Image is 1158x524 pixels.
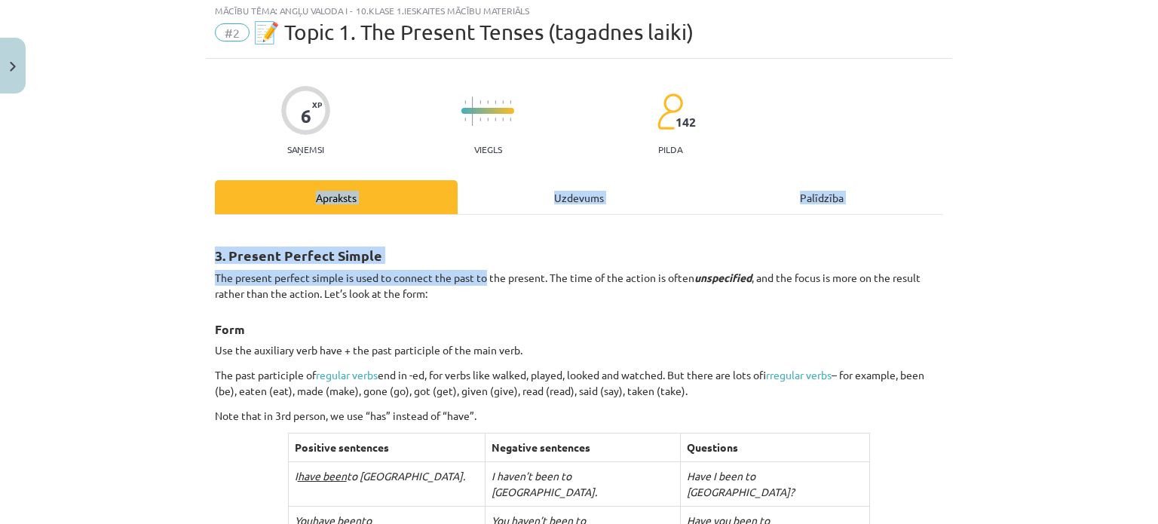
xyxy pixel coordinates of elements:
p: Saņemsi [281,144,330,155]
img: icon-short-line-57e1e144782c952c97e751825c79c345078a6d821885a25fce030b3d8c18986b.svg [487,100,489,104]
p: The past participle of end in -ed, for verbs like walked, played, looked and watched. But there a... [215,367,943,399]
u: have been [298,469,347,483]
div: 6 [301,106,311,127]
a: regular verbs [316,368,378,382]
i: I haven’t been to [GEOGRAPHIC_DATA]. [492,469,597,498]
img: icon-short-line-57e1e144782c952c97e751825c79c345078a6d821885a25fce030b3d8c18986b.svg [464,118,466,121]
img: icon-short-line-57e1e144782c952c97e751825c79c345078a6d821885a25fce030b3d8c18986b.svg [479,100,481,104]
span: 142 [675,115,696,129]
div: Palīdzība [700,180,943,214]
i: unspecified [694,271,752,284]
img: icon-short-line-57e1e144782c952c97e751825c79c345078a6d821885a25fce030b3d8c18986b.svg [487,118,489,121]
img: icon-short-line-57e1e144782c952c97e751825c79c345078a6d821885a25fce030b3d8c18986b.svg [502,100,504,104]
span: 📝 Topic 1. The Present Tenses (tagadnes laiki) [253,20,694,44]
a: irregular verbs [766,368,832,382]
span: #2 [215,23,250,41]
img: icon-short-line-57e1e144782c952c97e751825c79c345078a6d821885a25fce030b3d8c18986b.svg [479,118,481,121]
img: icon-short-line-57e1e144782c952c97e751825c79c345078a6d821885a25fce030b3d8c18986b.svg [464,100,466,104]
div: Apraksts [215,180,458,214]
img: icon-short-line-57e1e144782c952c97e751825c79c345078a6d821885a25fce030b3d8c18986b.svg [510,118,511,121]
i: I to [GEOGRAPHIC_DATA]. [295,469,465,483]
p: pilda [658,144,682,155]
img: icon-short-line-57e1e144782c952c97e751825c79c345078a6d821885a25fce030b3d8c18986b.svg [495,100,496,104]
img: students-c634bb4e5e11cddfef0936a35e636f08e4e9abd3cc4e673bd6f9a4125e45ecb1.svg [657,93,683,130]
p: Note that in 3rd person, we use “has” instead of “have”. [215,408,943,424]
strong: Form [215,321,245,337]
img: icon-short-line-57e1e144782c952c97e751825c79c345078a6d821885a25fce030b3d8c18986b.svg [502,118,504,121]
p: The present perfect simple is used to connect the past to the present. The time of the action is ... [215,270,943,302]
img: icon-short-line-57e1e144782c952c97e751825c79c345078a6d821885a25fce030b3d8c18986b.svg [510,100,511,104]
i: Have I been to [GEOGRAPHIC_DATA]? [687,469,795,498]
span: XP [312,100,322,109]
th: Questions [680,434,870,462]
img: icon-close-lesson-0947bae3869378f0d4975bcd49f059093ad1ed9edebbc8119c70593378902aed.svg [10,62,16,72]
img: icon-long-line-d9ea69661e0d244f92f715978eff75569469978d946b2353a9bb055b3ed8787d.svg [472,97,473,126]
div: Mācību tēma: Angļu valoda i - 10.klase 1.ieskaites mācību materiāls [215,5,943,16]
p: Viegls [474,144,502,155]
strong: 3. Present Perfect Simple [215,247,382,264]
th: Negative sentences [485,434,680,462]
img: icon-short-line-57e1e144782c952c97e751825c79c345078a6d821885a25fce030b3d8c18986b.svg [495,118,496,121]
p: Use the auxiliary verb have + the past participle of the main verb. [215,342,943,358]
div: Uzdevums [458,180,700,214]
th: Positive sentences [288,434,485,462]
